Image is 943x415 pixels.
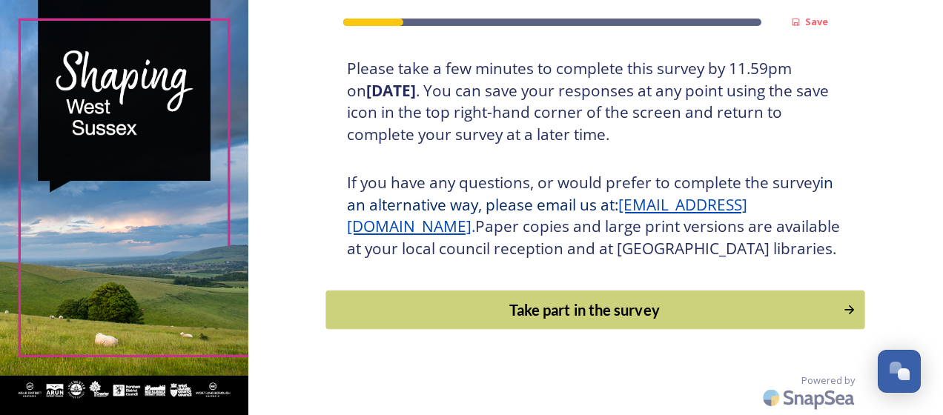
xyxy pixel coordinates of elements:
[334,299,836,321] div: Take part in the survey
[471,216,475,236] span: .
[347,58,844,145] h3: Please take a few minutes to complete this survey by 11.59pm on . You can save your responses at ...
[758,380,862,415] img: SnapSea Logo
[878,350,921,393] button: Open Chat
[805,15,828,28] strong: Save
[326,290,865,330] button: Continue
[366,80,416,101] strong: [DATE]
[347,172,837,215] span: in an alternative way, please email us at:
[801,373,855,388] span: Powered by
[347,172,844,259] h3: If you have any questions, or would prefer to complete the survey Paper copies and large print ve...
[347,194,747,237] a: [EMAIL_ADDRESS][DOMAIN_NAME]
